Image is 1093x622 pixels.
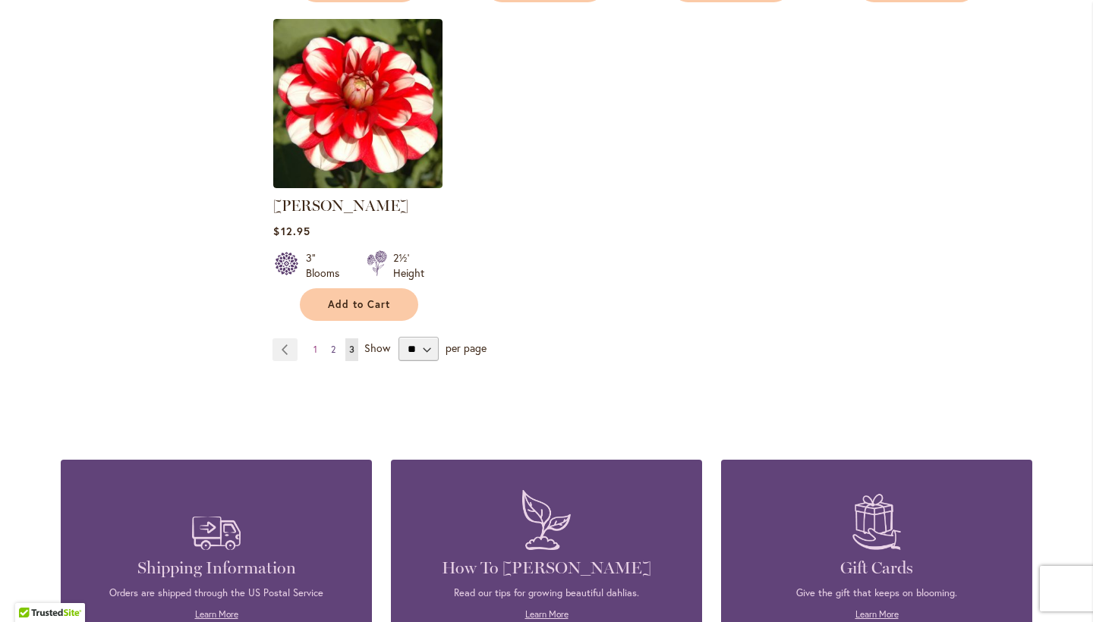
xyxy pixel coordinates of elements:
[300,288,418,321] button: Add to Cart
[310,338,321,361] a: 1
[393,250,424,281] div: 2½' Height
[273,19,443,188] img: YORO KOBI
[364,341,390,355] span: Show
[327,338,339,361] a: 2
[313,344,317,355] span: 1
[414,586,679,600] p: Read our tips for growing beautiful dahlias.
[273,224,310,238] span: $12.95
[195,608,238,620] a: Learn More
[414,558,679,579] h4: How To [PERSON_NAME]
[525,608,569,620] a: Learn More
[11,568,54,611] iframe: Launch Accessibility Center
[328,298,390,311] span: Add to Cart
[83,586,349,600] p: Orders are shipped through the US Postal Service
[273,196,408,215] a: [PERSON_NAME]
[744,586,1010,600] p: Give the gift that keeps on blooming.
[273,177,443,191] a: YORO KOBI
[744,558,1010,579] h4: Gift Cards
[331,344,335,355] span: 2
[306,250,348,281] div: 3" Blooms
[83,558,349,579] h4: Shipping Information
[349,344,354,355] span: 3
[855,608,899,620] a: Learn More
[446,341,487,355] span: per page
